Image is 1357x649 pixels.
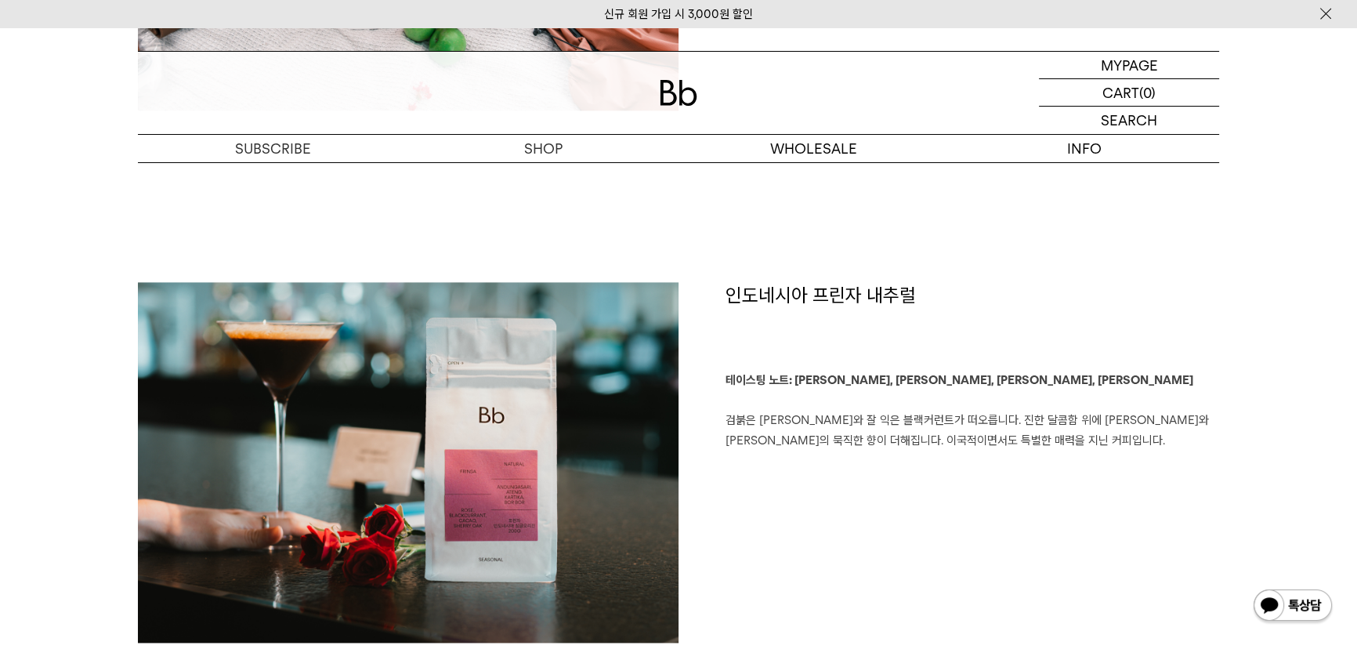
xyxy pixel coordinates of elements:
[726,371,1219,451] p: 검붉은 [PERSON_NAME]와 잘 익은 블랙커런트가 떠오릅니다. 진한 달콤함 위에 [PERSON_NAME]와 [PERSON_NAME]의 묵직한 향이 더해집니다. 이국적이면...
[1102,79,1139,106] p: CART
[660,80,697,106] img: 로고
[1101,107,1157,134] p: SEARCH
[1101,52,1158,78] p: MYPAGE
[726,282,1219,372] h1: 인도네시아 프린자 내추럴
[678,135,949,162] p: WHOLESALE
[726,373,1193,387] b: 테이스팅 노트: [PERSON_NAME], [PERSON_NAME], [PERSON_NAME], [PERSON_NAME]
[138,282,678,643] img: c102ddecbc9072ac87fb87ead9d1b997_103651.jpg
[1252,588,1333,625] img: 카카오톡 채널 1:1 채팅 버튼
[1039,79,1219,107] a: CART (0)
[949,135,1219,162] p: INFO
[138,135,408,162] a: SUBSCRIBE
[408,135,678,162] a: SHOP
[604,7,753,21] a: 신규 회원 가입 시 3,000원 할인
[1039,52,1219,79] a: MYPAGE
[1139,79,1156,106] p: (0)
